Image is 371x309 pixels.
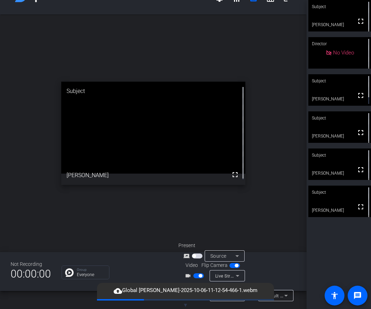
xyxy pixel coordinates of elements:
[308,37,371,51] div: Director
[356,128,365,137] mat-icon: fullscreen
[215,273,290,279] span: Live Streamer CAM 313 (07ca:313a)
[77,268,105,272] p: Group
[185,262,198,269] span: Video
[183,252,192,260] mat-icon: screen_share_outline
[356,91,365,100] mat-icon: fullscreen
[201,262,228,269] span: Flip Camera
[77,273,105,277] p: Everyone
[231,170,239,179] mat-icon: fullscreen
[330,291,339,300] mat-icon: accessibility
[61,82,245,101] div: Subject
[185,272,193,280] mat-icon: videocam_outline
[308,74,371,88] div: Subject
[333,49,354,56] span: No Video
[11,261,51,268] div: Not Recording
[353,291,362,300] mat-icon: message
[210,253,227,259] span: Source
[114,287,122,295] mat-icon: cloud_upload
[178,281,249,289] div: Mic
[65,268,74,277] img: Chat Icon
[11,265,51,282] span: 00:00:00
[356,17,365,25] mat-icon: fullscreen
[308,148,371,162] div: Subject
[249,281,292,289] div: Speaker
[356,165,365,174] mat-icon: fullscreen
[183,302,188,308] span: ▼
[110,286,261,295] span: Global [PERSON_NAME]-2025-10-06-11-12-54-466-1.webm
[308,111,371,125] div: Subject
[356,203,365,211] mat-icon: fullscreen
[178,242,249,249] div: Present
[308,186,371,199] div: Subject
